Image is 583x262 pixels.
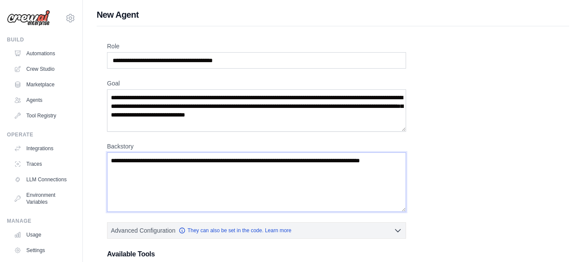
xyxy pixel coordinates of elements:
[7,36,76,43] div: Build
[107,223,406,238] button: Advanced Configuration They can also be set in the code. Learn more
[10,173,76,186] a: LLM Connections
[111,226,175,235] span: Advanced Configuration
[10,188,76,209] a: Environment Variables
[107,249,406,259] h3: Available Tools
[7,131,76,138] div: Operate
[10,228,76,242] a: Usage
[107,142,406,151] label: Backstory
[10,93,76,107] a: Agents
[10,78,76,92] a: Marketplace
[10,157,76,171] a: Traces
[10,243,76,257] a: Settings
[179,227,291,234] a: They can also be set in the code. Learn more
[97,9,569,21] h1: New Agent
[10,109,76,123] a: Tool Registry
[107,42,406,51] label: Role
[10,47,76,60] a: Automations
[107,79,406,88] label: Goal
[7,218,76,224] div: Manage
[10,142,76,155] a: Integrations
[10,62,76,76] a: Crew Studio
[7,10,50,26] img: Logo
